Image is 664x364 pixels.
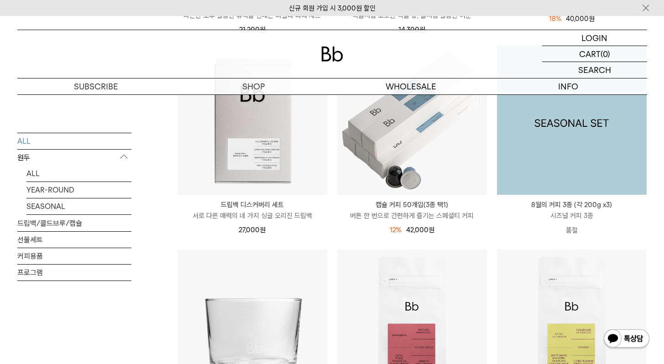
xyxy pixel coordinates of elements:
span: 42,000 [406,226,434,234]
a: SHOP [175,78,332,94]
span: 원 [429,226,434,234]
p: 품절 [497,221,647,239]
a: 드립백 디스커버리 세트 서로 다른 매력의 네 가지 싱글 오리진 드립백 [178,199,327,221]
p: CART [579,46,601,62]
p: SEARCH [578,62,611,78]
a: ALL [17,133,131,149]
p: 8월의 커피 3종 (각 200g x3) [497,199,647,210]
div: 12% [390,224,402,235]
a: 선물세트 [17,231,131,247]
a: 8월의 커피 3종 (각 200g x3) 시즈널 커피 3종 [497,199,647,221]
a: SUBSCRIBE [17,78,175,94]
a: LOGIN [542,30,647,46]
span: 원 [260,226,266,234]
span: 27,000 [239,226,266,234]
img: 1000000743_add2_021.png [497,45,647,195]
a: ALL [26,165,131,181]
img: 캡슐 커피 50개입(3종 택1) [337,45,487,195]
a: 8월의 커피 3종 (각 200g x3) [497,45,647,195]
p: WHOLESALE [332,78,490,94]
p: 서로 다른 매력의 네 가지 싱글 오리진 드립백 [178,210,327,221]
img: 카카오톡 채널 1:1 채팅 버튼 [603,328,650,350]
p: 캡슐 커피 50개입(3종 택1) [337,199,487,210]
a: YEAR-ROUND [26,182,131,198]
a: 프로그램 [17,264,131,280]
a: 커피용품 [17,248,131,264]
a: 캡슐 커피 50개입(3종 택1) 버튼 한 번으로 간편하게 즐기는 스페셜티 커피 [337,199,487,221]
a: 신규 회원 가입 시 3,000원 할인 [289,4,376,12]
a: SEASONAL [26,198,131,214]
a: CART (0) [542,46,647,62]
p: LOGIN [581,30,607,46]
img: 드립백 디스커버리 세트 [178,45,327,195]
p: (0) [601,46,610,62]
p: 원두 [17,149,131,166]
p: 시즈널 커피 3종 [497,210,647,221]
a: 드립백/콜드브루/캡슐 [17,215,131,231]
p: 버튼 한 번으로 간편하게 즐기는 스페셜티 커피 [337,210,487,221]
img: 로고 [321,47,343,62]
p: INFO [490,78,647,94]
p: 드립백 디스커버리 세트 [178,199,327,210]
